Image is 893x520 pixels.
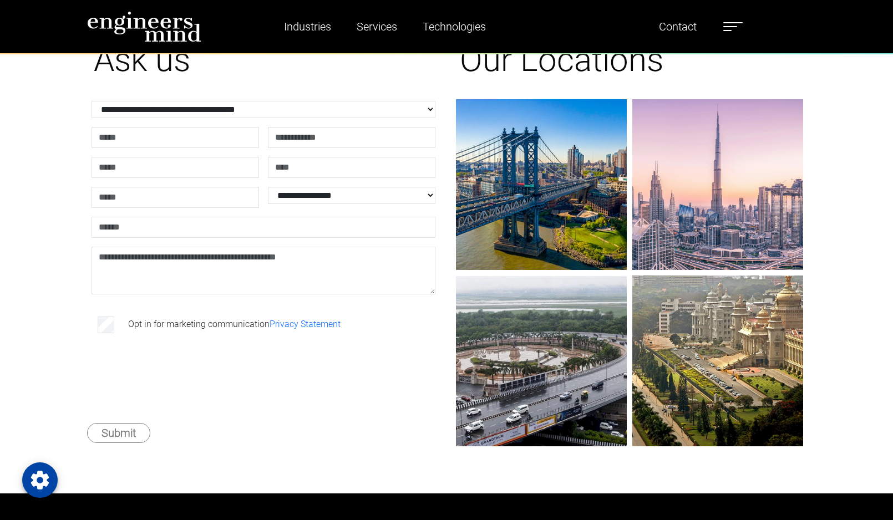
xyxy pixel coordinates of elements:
a: Privacy Statement [270,319,341,329]
label: Opt in for marketing communication [128,318,341,331]
h1: Ask us [94,40,433,80]
img: gif [456,276,627,446]
a: Services [352,14,402,39]
button: Submit [87,423,150,443]
h1: Our Locations [460,40,799,80]
a: Contact [654,14,701,39]
img: gif [632,99,803,270]
img: gif [632,276,803,446]
img: gif [456,99,627,270]
iframe: reCAPTCHA [94,353,262,396]
a: Technologies [418,14,490,39]
img: logo [87,11,201,42]
a: Industries [280,14,336,39]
